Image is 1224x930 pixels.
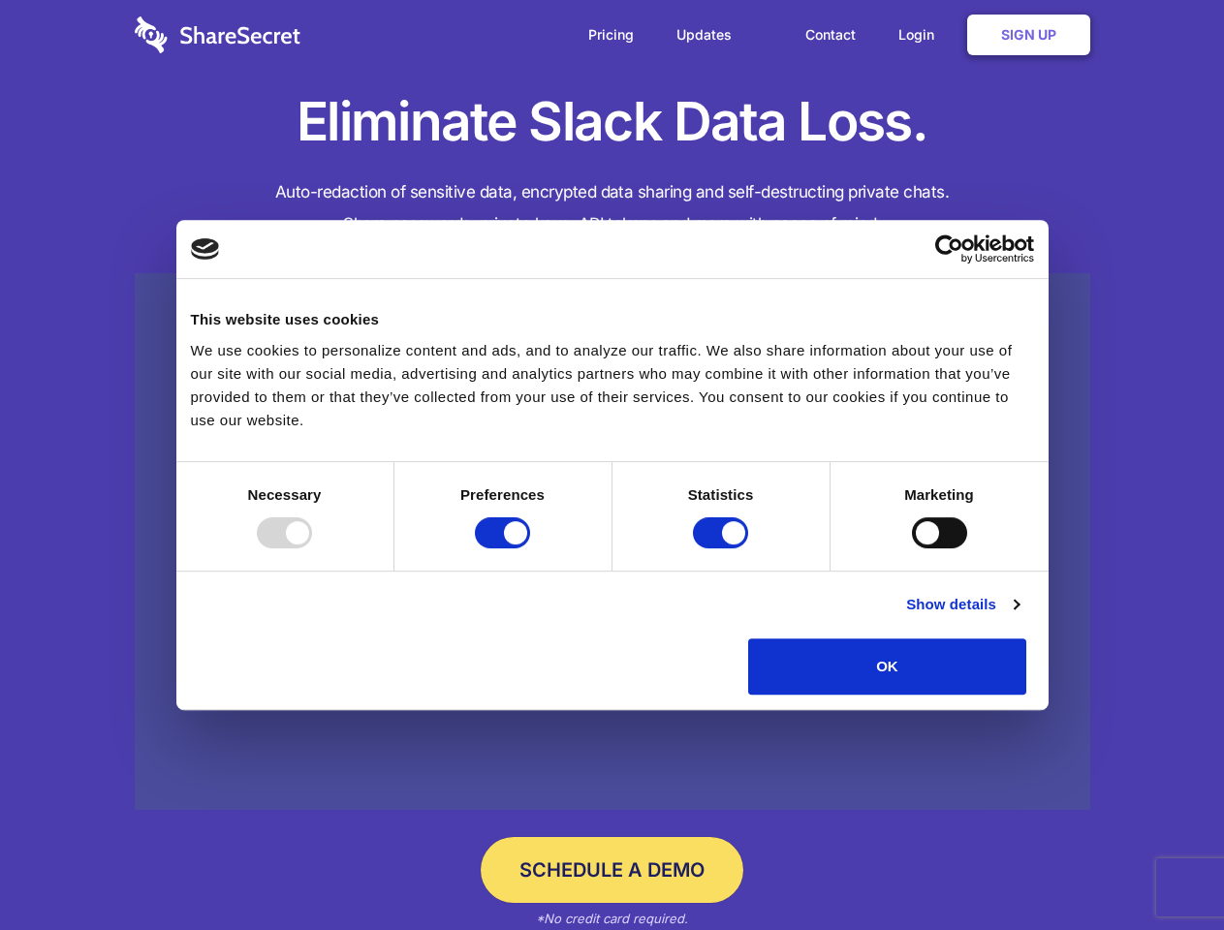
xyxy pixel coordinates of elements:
img: logo [191,238,220,260]
a: Pricing [569,5,653,65]
button: OK [748,638,1026,695]
a: Login [879,5,963,65]
a: Wistia video thumbnail [135,273,1090,811]
strong: Marketing [904,486,974,503]
div: This website uses cookies [191,308,1034,331]
a: Schedule a Demo [481,837,743,903]
img: logo-wordmark-white-trans-d4663122ce5f474addd5e946df7df03e33cb6a1c49d2221995e7729f52c070b2.svg [135,16,300,53]
h1: Eliminate Slack Data Loss. [135,87,1090,157]
strong: Necessary [248,486,322,503]
strong: Preferences [460,486,545,503]
a: Show details [906,593,1019,616]
a: Sign Up [967,15,1090,55]
em: *No credit card required. [536,911,688,926]
div: We use cookies to personalize content and ads, and to analyze our traffic. We also share informat... [191,339,1034,432]
h4: Auto-redaction of sensitive data, encrypted data sharing and self-destructing private chats. Shar... [135,176,1090,240]
strong: Statistics [688,486,754,503]
a: Usercentrics Cookiebot - opens in a new window [864,234,1034,263]
a: Contact [786,5,875,65]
